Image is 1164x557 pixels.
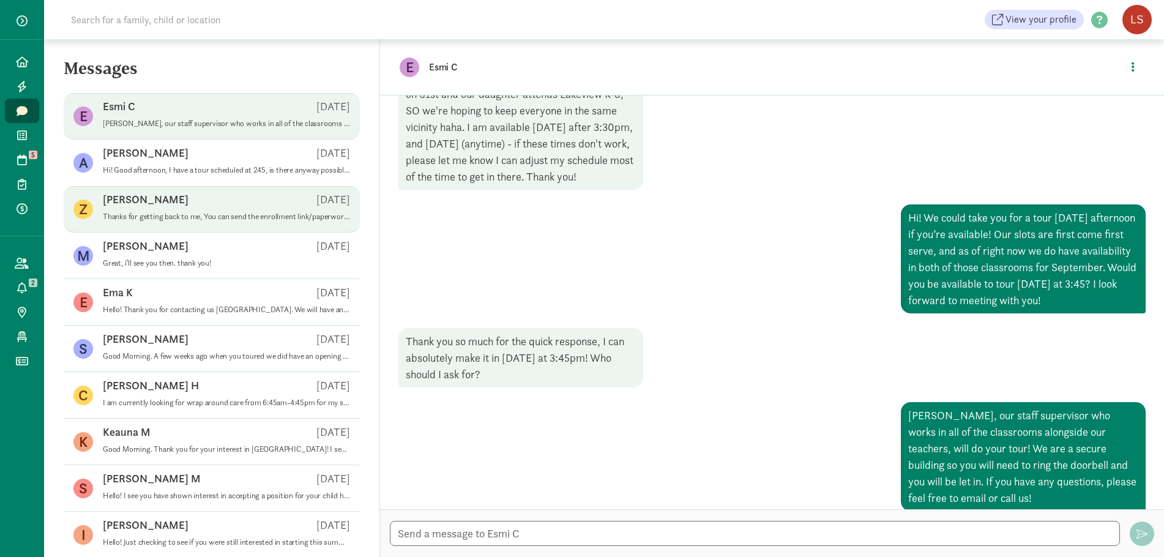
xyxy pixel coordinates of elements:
[316,332,350,346] p: [DATE]
[73,246,93,266] figure: M
[103,398,350,408] p: I am currently looking for wrap around care from 6:45am-4:45pm for my son. Currently he is enroll...
[73,479,93,498] figure: S
[64,7,407,32] input: Search for a family, child or location
[29,278,37,287] span: 2
[103,258,350,268] p: Great, i’ll see you then. thank you!
[73,339,93,359] figure: S
[103,378,199,393] p: [PERSON_NAME] H
[316,378,350,393] p: [DATE]
[73,293,93,312] figure: E
[103,239,188,253] p: [PERSON_NAME]
[103,537,350,547] p: Hello! Just checking to see if you were still interested in starting this summer? Please let me k...
[5,148,39,172] a: 5
[103,332,188,346] p: [PERSON_NAME]
[29,151,37,159] span: 5
[901,402,1146,511] div: [PERSON_NAME], our staff supervisor who works in all of the classrooms alongside our teachers, wi...
[103,491,350,501] p: Hello! I see you have shown interest in accepting a position for your child here at [GEOGRAPHIC_D...
[103,305,350,315] p: Hello! Thank you for contacting us [GEOGRAPHIC_DATA]. We will have an opening in our two year old...
[316,99,350,114] p: [DATE]
[73,200,93,219] figure: Z
[103,119,350,129] p: [PERSON_NAME], our staff supervisor who works in all of the classrooms alongside our teachers, wi...
[73,386,93,405] figure: C
[73,432,93,452] figure: K
[103,99,135,114] p: Esmi C
[316,471,350,486] p: [DATE]
[400,58,419,77] figure: E
[73,153,93,173] figure: A
[103,351,350,361] p: Good Morning. A few weeks ago when you toured we did have an opening in the classroom. Since we d...
[316,518,350,533] p: [DATE]
[1005,12,1076,27] span: View your profile
[103,425,151,439] p: Keauna M
[103,444,350,454] p: Good Morning. Thank you for your interest in [GEOGRAPHIC_DATA]! I see you have a tour scheduled f...
[316,192,350,207] p: [DATE]
[73,525,93,545] figure: I
[398,328,643,387] div: Thank you so much for the quick response, I can absolutely make it in [DATE] at 3:45pm! Who shoul...
[429,59,815,76] p: Esmi C
[103,146,188,160] p: [PERSON_NAME]
[73,107,93,126] figure: E
[103,285,133,300] p: Ema K
[103,165,350,175] p: Hi! Good afternoon, I have a tour scheduled at 245, is there anyway possible we can push it to 345?
[985,10,1084,29] a: View your profile
[44,59,379,88] h5: Messages
[103,518,188,533] p: [PERSON_NAME]
[103,192,188,207] p: [PERSON_NAME]
[901,204,1146,313] div: Hi! We could take you for a tour [DATE] afternoon if you’re available! Our slots are first come f...
[103,212,350,222] p: Thanks for getting back to me, You can send the enrollment link/paperwork to: [EMAIL_ADDRESS][DOM...
[103,471,201,486] p: [PERSON_NAME] M
[5,275,39,300] a: 2
[316,239,350,253] p: [DATE]
[316,425,350,439] p: [DATE]
[316,285,350,300] p: [DATE]
[316,146,350,160] p: [DATE]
